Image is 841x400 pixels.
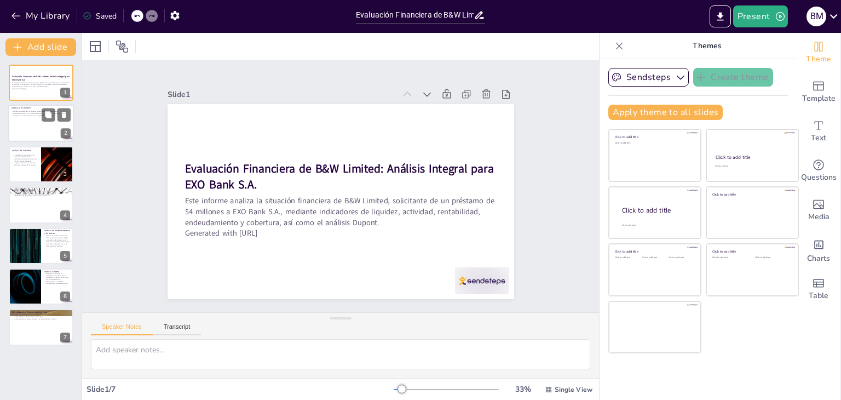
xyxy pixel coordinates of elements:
[12,149,38,152] p: Análisis de Actividad
[715,165,788,168] div: Click to add text
[57,108,71,122] button: Delete Slide
[60,88,70,98] div: 1
[615,256,640,259] div: Click to add text
[608,68,689,87] button: Sendsteps
[44,272,70,276] p: El margen neto es del 4%, consistente con análisis previos.
[335,31,383,341] strong: Evaluación Financiera de B&W Limited: Análisis Integral para EXO Bank S.A.
[12,88,70,90] p: Generated with [URL]
[12,316,70,318] p: La baja cobertura de intereses es preocupante.
[11,115,71,117] p: La liquidez es aceptable, pero hay riesgo de tensiones de caja.
[755,256,790,259] div: Click to add text
[60,333,70,342] div: 7
[797,230,840,270] div: Add charts and graphs
[12,158,38,162] p: El periodo promedio de cobro es de 146 días, lo que es elevado.
[60,251,70,261] div: 5
[283,27,348,341] p: Este informe analiza la situación financiera de B&W Limited, solicitante de un préstamo de $4 mil...
[555,385,592,394] span: Single View
[622,206,692,215] div: Click to add title
[693,68,773,87] button: Create theme
[811,132,826,144] span: Text
[712,249,791,254] div: Click to add title
[87,384,394,395] div: Slide 1 / 7
[60,210,70,220] div: 4
[421,23,456,252] div: Slide 1
[622,224,691,227] div: Click to add body
[356,7,474,23] input: Insert title
[11,113,71,115] p: La prueba ácida es 0.97, indicando debilidad en la cobertura de pasivos.
[12,318,70,320] p: Se recomienda no otorgar el préstamo en las condiciones actuales.
[801,172,837,184] span: Questions
[44,270,70,273] p: Análisis Dupont
[9,228,73,264] div: 5
[710,5,731,27] button: Export to PowerPoint
[9,146,73,182] div: 3
[716,154,788,161] div: Click to add title
[12,188,70,192] p: Análisis de Rentabilidad
[12,154,38,158] p: La rotación de inventarios de 2.8 veces indica baja eficiencia.
[797,151,840,191] div: Get real-time input from your audience
[12,82,70,88] p: Este informe analiza la situación financiera de B&W Limited, solicitante de un préstamo de $4 mil...
[712,192,791,196] div: Click to add title
[797,191,840,230] div: Add images, graphics, shapes or video
[615,135,693,139] div: Click to add title
[44,229,70,235] p: Análisis de Endeudamiento y Cobertura
[44,235,70,238] p: El índice de endeudamiento es de 0.73, superior al promedio de 0.51.
[797,72,840,112] div: Add ready made slides
[153,323,201,335] button: Transcript
[615,142,693,145] div: Click to add text
[808,211,830,223] span: Media
[9,309,73,345] div: 7
[11,111,71,113] p: La razón corriente de 1.42 muestra capacidad de pago a corto plazo.
[12,314,70,316] p: B&W Limited enfrenta alto riesgo financiero por elevado endeudamiento.
[44,239,70,243] p: La cobertura de intereses es de 3 veces, muy por debajo del promedio.
[42,108,55,122] button: Duplicate Slide
[44,277,70,281] p: La rotación de activos es de 0.6, lo que indica ineficiencia.
[44,243,70,247] p: La cobertura de pagos fijos es de 3.64, superior al promedio.
[669,256,693,259] div: Click to add text
[642,256,666,259] div: Click to add text
[12,75,70,81] strong: Evaluación Financiera de B&W Limited: Análisis Integral para EXO Bank S.A.
[797,112,840,151] div: Add text boxes
[807,7,826,26] div: B M
[116,40,129,53] span: Position
[12,191,70,193] p: El margen neto es del 4%, bajo en comparación con la industria.
[11,107,71,110] p: Análisis de Liquidez
[12,193,70,195] p: El [PERSON_NAME] es del 2.4%, mostrando eficiencia limitada.
[12,195,70,197] p: El ROE del 8.1% depende del apalancamiento financiero.
[806,53,831,65] span: Theme
[608,105,723,120] button: Apply theme to all slides
[9,65,73,101] div: 1
[9,187,73,223] div: 4
[797,33,840,72] div: Change the overall theme
[733,5,788,27] button: Present
[797,270,840,309] div: Add a table
[87,38,104,55] div: Layout
[91,323,153,335] button: Speaker Notes
[12,311,70,314] p: Conclusiones y Recomendación Final
[61,129,71,139] div: 2
[272,26,315,338] p: Generated with [URL]
[628,33,786,59] p: Themes
[60,292,70,301] div: 6
[60,169,70,179] div: 3
[510,384,536,395] div: 33 %
[8,7,74,25] button: My Library
[802,93,836,105] span: Template
[8,105,74,142] div: 2
[807,253,830,265] span: Charts
[5,38,76,56] button: Add slide
[712,256,747,259] div: Click to add text
[12,162,38,165] p: La gestión de activos circulantes es deficiente, impactando la liquidez.
[807,5,826,27] button: B M
[83,11,117,21] div: Saved
[809,290,828,302] span: Table
[9,268,73,305] div: 6
[44,281,70,284] p: El ROE Dupont es del 8.9%, impulsado por el apalancamiento.
[615,249,693,254] div: Click to add title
